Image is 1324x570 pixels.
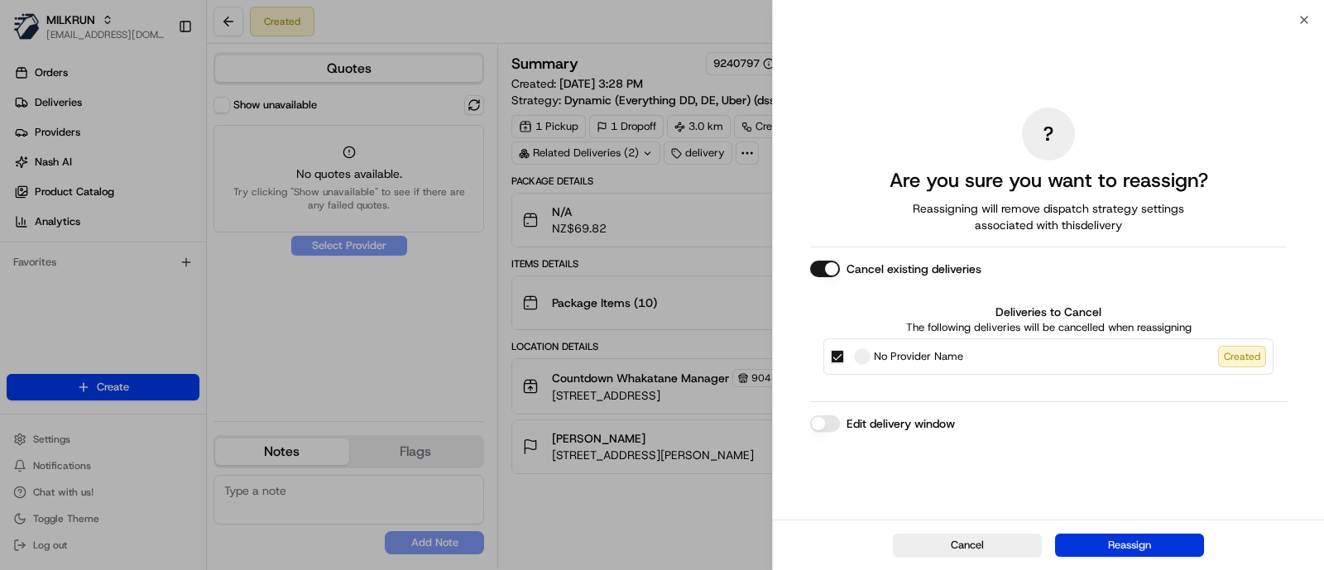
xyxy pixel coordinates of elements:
span: No Provider Name [874,348,963,365]
button: Reassign [1055,534,1204,557]
button: Cancel [893,534,1042,557]
div: ? [1022,108,1075,160]
span: Reassigning will remove dispatch strategy settings associated with this delivery [890,200,1207,233]
p: The following deliveries will be cancelled when reassigning [823,320,1274,335]
h2: Are you sure you want to reassign? [890,167,1208,194]
label: Deliveries to Cancel [823,304,1274,320]
label: Edit delivery window [847,415,955,432]
label: Cancel existing deliveries [847,261,981,277]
